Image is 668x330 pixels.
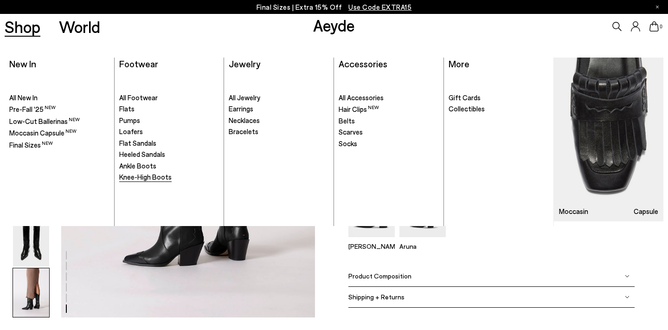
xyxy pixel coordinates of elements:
a: Ankle Boots [119,162,219,171]
span: Flats [119,104,135,113]
a: Necklaces [229,116,329,125]
a: More [449,58,469,69]
span: Moccasin Capsule [9,129,77,137]
p: Final Sizes | Extra 15% Off [257,1,412,13]
img: Mobile_e6eede4d-78b8-4bd1-ae2a-4197e375e133_900x.jpg [554,58,663,221]
span: Scarves [339,128,363,136]
a: Pre-Fall '25 [9,104,109,114]
h3: Moccasin [559,208,588,215]
span: Shipping + Returns [348,293,405,301]
span: 0 [659,24,663,29]
a: All Jewelry [229,93,329,103]
a: Accessories [339,58,387,69]
a: Belts [339,116,439,126]
span: Final Sizes [9,141,53,149]
span: Gift Cards [449,93,481,102]
span: Belts [339,116,355,125]
span: All Footwear [119,93,158,102]
a: Final Sizes [9,140,109,150]
span: Knee-High Boots [119,173,172,181]
span: Product Composition [348,272,411,280]
a: Scarves [339,128,439,137]
img: svg%3E [625,274,629,278]
span: Earrings [229,104,253,113]
a: Hair Clips [339,104,439,114]
a: All New In [9,93,109,103]
a: Low-Cut Ballerinas [9,116,109,126]
span: Low-Cut Ballerinas [9,117,80,125]
a: Footwear [119,58,158,69]
a: Moccasin Capsule [554,58,663,221]
span: Pumps [119,116,140,124]
span: Socks [339,139,357,148]
span: Necklaces [229,116,260,124]
a: Bracelets [229,127,329,136]
span: Heeled Sandals [119,150,165,158]
span: Pre-Fall '25 [9,105,56,113]
a: Aruna Leather Knee-High Cowboy Boots Aruna [399,231,446,250]
span: Navigate to /collections/ss25-final-sizes [348,3,411,11]
a: All Footwear [119,93,219,103]
a: Shop [5,19,40,35]
a: Hester Ankle Boots [PERSON_NAME] [348,231,395,250]
a: Gift Cards [449,93,549,103]
a: New In [9,58,36,69]
span: Ankle Boots [119,162,156,170]
a: World [59,19,100,35]
span: All Accessories [339,93,384,102]
p: Aruna [399,242,446,250]
span: Flat Sandals [119,139,156,147]
a: 0 [649,21,659,32]
img: Ariel Cowboy Boots - Image 5 [13,218,49,267]
a: Collectibles [449,104,549,114]
a: All Accessories [339,93,439,103]
a: Loafers [119,127,219,136]
a: Heeled Sandals [119,150,219,159]
span: All Jewelry [229,93,260,102]
span: Bracelets [229,127,258,136]
img: svg%3E [625,295,629,299]
a: Earrings [229,104,329,114]
a: Flats [119,104,219,114]
h3: Capsule [634,208,658,215]
p: [PERSON_NAME] [348,242,395,250]
span: Collectibles [449,104,485,113]
a: Socks [339,139,439,149]
a: Pumps [119,116,219,125]
span: Loafers [119,127,143,136]
a: Knee-High Boots [119,173,219,182]
a: Flat Sandals [119,139,219,148]
a: Jewelry [229,58,260,69]
a: Moccasin Capsule [9,128,109,138]
span: All New In [9,93,38,102]
a: Aeyde [313,15,355,35]
span: Hair Clips [339,105,379,113]
img: Ariel Cowboy Boots - Image 6 [13,268,49,317]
